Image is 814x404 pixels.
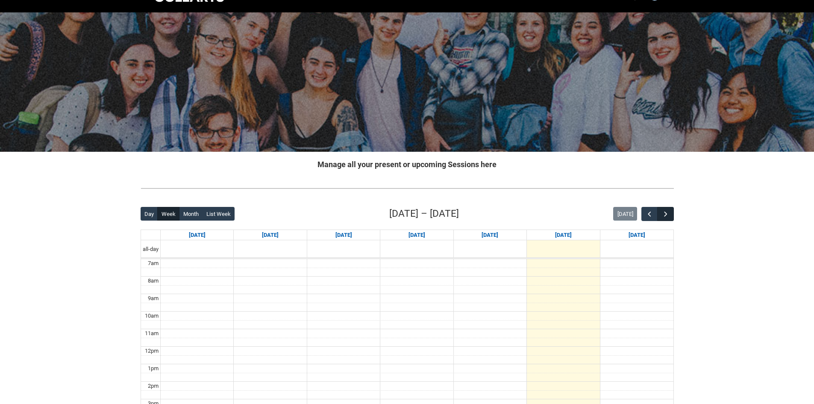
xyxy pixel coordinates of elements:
a: Go to September 11, 2025 [480,230,500,240]
div: 2pm [146,382,160,390]
img: REDU_GREY_LINE [141,184,674,193]
a: Go to September 7, 2025 [187,230,207,240]
a: Go to September 10, 2025 [407,230,427,240]
div: 10am [143,312,160,320]
button: List Week [202,207,235,221]
a: Go to September 12, 2025 [553,230,573,240]
a: Go to September 8, 2025 [260,230,280,240]
button: Month [179,207,203,221]
span: all-day [141,245,160,254]
div: 9am [146,294,160,303]
button: [DATE] [613,207,637,221]
div: 12pm [143,347,160,355]
div: 7am [146,259,160,268]
div: 8am [146,277,160,285]
h2: Manage all your present or upcoming Sessions here [141,159,674,170]
h2: [DATE] – [DATE] [389,206,459,221]
button: Next Week [657,207,673,221]
div: 1pm [146,364,160,373]
button: Week [157,207,179,221]
div: 11am [143,329,160,338]
a: Go to September 13, 2025 [627,230,647,240]
button: Day [141,207,158,221]
button: Previous Week [641,207,658,221]
a: Go to September 9, 2025 [334,230,354,240]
